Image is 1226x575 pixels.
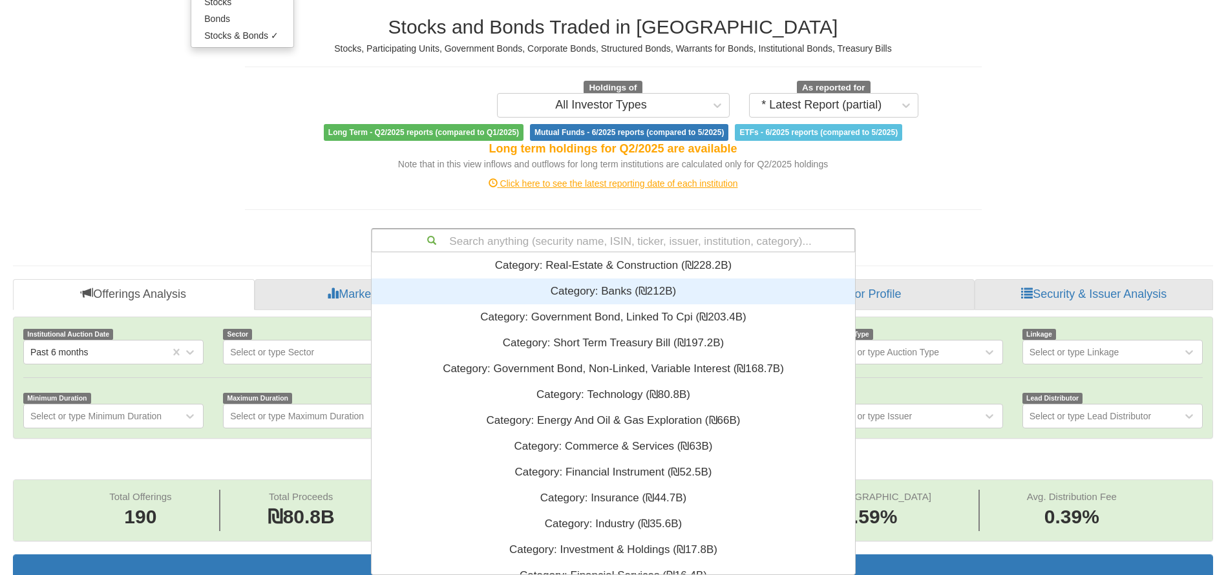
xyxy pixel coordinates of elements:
div: Select or type Minimum Duration [30,410,162,423]
div: Select or type Auction Type [830,346,939,359]
div: Long term holdings for Q2/2025 are available [245,141,982,158]
div: Category: ‏Short Term Treasury Bill ‎(₪197.2B)‎ [372,330,855,356]
h5: Stocks, Participating Units, Government Bonds, Corporate Bonds, Structured Bonds, Warrants for Bo... [245,44,982,54]
a: Security & Issuer Analysis [975,279,1213,310]
div: Note that in this view inflows and outflows for long term institutions are calculated only for Q2... [245,158,982,171]
span: Holdings of [584,81,642,95]
div: Select or type Maximum Duration [230,410,364,423]
h2: Offerings Analysis - Past 6 months [13,452,1213,473]
div: Category: ‏Real-Estate & Construction ‎(₪228.2B)‎ [372,253,855,278]
span: 0.39% [1027,503,1117,531]
a: Bonds [191,10,293,27]
a: Offerings Analysis [13,279,255,310]
div: Click here to see the latest reporting date of each institution [235,177,991,190]
div: Category: ‏Industry ‎(₪35.6B)‎ [372,511,855,537]
span: Avg. [GEOGRAPHIC_DATA] [809,491,931,502]
div: Select or type Sector [230,346,314,359]
div: Category: ‏Investment & Holdings ‎(₪17.8B)‎ [372,537,855,563]
span: Institutional Auction Date [23,329,113,340]
span: As reported for [797,81,871,95]
a: Stocks & Bonds ✓ [191,27,293,44]
div: All Investor Types [555,99,647,112]
div: Category: ‏Banks ‎(₪212B)‎ [372,278,855,304]
div: Category: ‏Financial Instrument ‎(₪52.5B)‎ [372,459,855,485]
span: 190 [109,503,171,531]
span: Maximum Duration [223,393,292,404]
span: Total Proceeds [269,491,333,502]
h2: Stocks and Bonds Traded in [GEOGRAPHIC_DATA] [245,16,982,37]
a: Market Trends [255,279,485,310]
div: Category: ‏Insurance ‎(₪44.7B)‎ [372,485,855,511]
div: Category: ‏Government Bond, Non-Linked, Variable Interest ‎(₪168.7B)‎ [372,356,855,382]
span: Total Offerings [109,491,171,502]
div: Category: ‏Energy And Oil & Gas Exploration ‎(₪66B)‎ [372,408,855,434]
span: Lead Distributor [1022,393,1083,404]
span: Avg. Distribution Fee [1027,491,1117,502]
span: Long Term - Q2/2025 reports (compared to Q1/2025) [324,124,523,141]
div: Category: ‏Commerce & Services ‎(₪63B)‎ [372,434,855,459]
span: Mutual Funds - 6/2025 reports (compared to 5/2025) [530,124,728,141]
h3: Offering Results [23,561,1203,573]
div: Search anything (security name, ISIN, ticker, issuer, institution, category)... [372,229,854,251]
div: Past 6 months [30,346,89,359]
span: Minimum Duration [23,393,91,404]
div: Category: ‏Government Bond, Linked To Cpi ‎(₪203.4B)‎ [372,304,855,330]
a: Investor Profile [739,279,975,310]
span: ₪80.8B [268,506,335,527]
div: Select or type Lead Distributor [1030,410,1151,423]
span: Sector [223,329,252,340]
span: Linkage [1022,329,1056,340]
div: Select or type Linkage [1030,346,1119,359]
div: Select or type Issuer [830,410,913,423]
span: 1.59% [809,503,931,531]
div: * Latest Report (partial) [761,99,882,112]
div: Category: ‏Technology ‎(₪80.8B)‎ [372,382,855,408]
span: ETFs - 6/2025 reports (compared to 5/2025) [735,124,902,141]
